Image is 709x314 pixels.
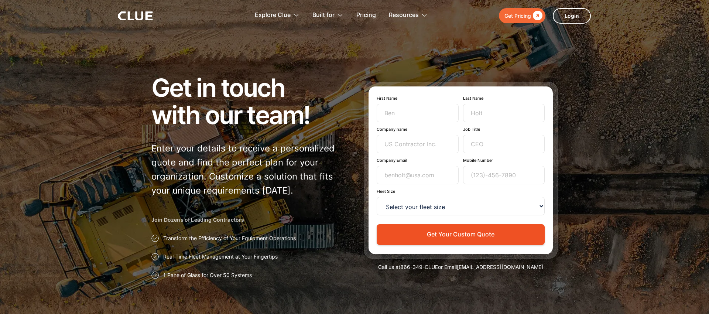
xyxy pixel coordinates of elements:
[151,74,345,129] h1: Get in touch with our team!
[463,135,545,153] input: CEO
[312,4,343,27] div: Built for
[463,166,545,184] input: (123)-456-7890
[377,224,545,245] button: Get Your Custom Quote
[457,264,543,270] a: [EMAIL_ADDRESS][DOMAIN_NAME]
[151,272,159,279] img: Approval checkmark icon
[151,141,345,198] p: Enter your details to receive a personalized quote and find the perfect plan for your organizatio...
[377,104,459,122] input: Ben
[463,104,545,122] input: Holt
[504,11,531,20] div: Get Pricing
[312,4,335,27] div: Built for
[389,4,428,27] div: Resources
[356,4,376,27] a: Pricing
[377,135,459,153] input: US Contractor Inc.
[463,96,545,101] label: Last Name
[163,253,278,260] p: Real-Time Fleet Management at Your Fingertips
[163,272,252,279] p: 1 Pane of Glass for Over 50 Systems
[377,96,459,101] label: First Name
[377,127,459,132] label: Company name
[364,263,558,271] div: Call us at or Email
[255,4,291,27] div: Explore Clue
[377,189,545,194] label: Fleet Size
[377,166,459,184] input: benholt@usa.com
[151,235,159,242] img: Approval checkmark icon
[400,264,438,270] a: 866-349-CLUE
[389,4,419,27] div: Resources
[553,8,591,24] a: Login
[499,8,545,23] a: Get Pricing
[531,11,542,20] div: 
[151,253,159,260] img: Approval checkmark icon
[255,4,299,27] div: Explore Clue
[463,158,545,163] label: Mobile Number
[463,127,545,132] label: Job Title
[377,158,459,163] label: Company Email
[151,216,345,223] h2: Join Dozens of Leading Contractors
[163,235,296,242] p: Transform the Efficiency of Your Equipment Operations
